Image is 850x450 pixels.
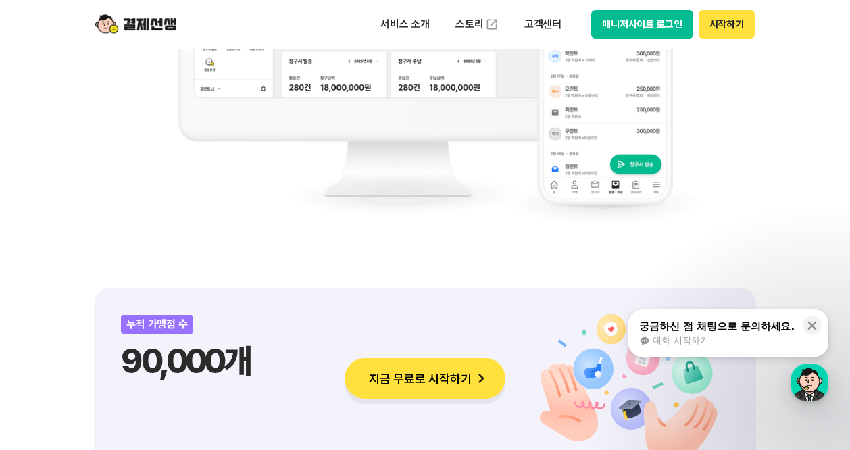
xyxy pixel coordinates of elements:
span: 홈 [43,326,51,336]
a: 설정 [174,305,259,339]
a: 스토리 [446,11,508,38]
p: 서비스 소개 [371,12,439,36]
div: 누적 가맹점 수 [121,315,193,334]
span: 설정 [209,326,225,336]
img: 화살표 아이콘 [472,369,491,388]
img: logo [95,11,176,37]
img: 외부 도메인 오픈 [485,18,499,31]
a: 대화 [89,305,174,339]
p: 90,000개 [121,341,729,381]
button: 매니저사이트 로그인 [591,10,693,39]
p: 고객센터 [515,12,571,36]
button: 시작하기 [699,10,755,39]
button: 지금 무료로 시작하기 [345,358,505,399]
a: 홈 [4,305,89,339]
span: 대화 [124,326,140,337]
